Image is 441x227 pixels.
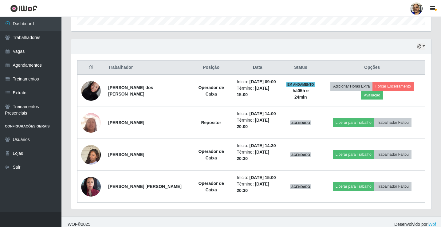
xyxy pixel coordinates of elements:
[237,111,278,117] li: Início:
[237,79,278,85] li: Início:
[189,61,233,75] th: Posição
[282,61,319,75] th: Status
[319,61,425,75] th: Opções
[374,118,411,127] button: Trabalhador Faltou
[237,181,278,194] li: Término:
[250,143,276,148] time: [DATE] 14:30
[237,117,278,130] li: Término:
[330,82,372,91] button: Adicionar Horas Extra
[361,91,383,100] button: Avaliação
[250,175,276,180] time: [DATE] 15:00
[290,120,311,125] span: AGENDADO
[81,110,101,136] img: 1710941214559.jpeg
[66,222,78,227] span: IWOF
[108,152,144,157] strong: [PERSON_NAME]
[198,149,224,160] strong: Operador de Caixa
[290,152,311,157] span: AGENDADO
[250,79,276,84] time: [DATE] 09:00
[237,149,278,162] li: Término:
[237,174,278,181] li: Início:
[108,184,182,189] strong: [PERSON_NAME] [PERSON_NAME]
[286,82,315,87] span: EM ANDAMENTO
[108,120,144,125] strong: [PERSON_NAME]
[374,150,411,159] button: Trabalhador Faltou
[237,85,278,98] li: Término:
[333,150,374,159] button: Liberar para Trabalho
[10,5,37,12] img: CoreUI Logo
[198,181,224,192] strong: Operador de Caixa
[333,118,374,127] button: Liberar para Trabalho
[233,61,282,75] th: Data
[198,85,224,96] strong: Operador de Caixa
[201,120,221,125] strong: Repositor
[250,111,276,116] time: [DATE] 14:00
[293,88,309,100] strong: há 05 h e 24 min
[372,82,414,91] button: Forçar Encerramento
[108,85,153,96] strong: [PERSON_NAME] dos [PERSON_NAME]
[237,143,278,149] li: Início:
[427,222,436,227] a: iWof
[81,165,101,208] img: 1724447097155.jpeg
[104,61,189,75] th: Trabalhador
[81,137,101,172] img: 1745635313698.jpeg
[374,182,411,191] button: Trabalhador Faltou
[81,78,101,104] img: 1755980716482.jpeg
[333,182,374,191] button: Liberar para Trabalho
[290,184,311,189] span: AGENDADO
